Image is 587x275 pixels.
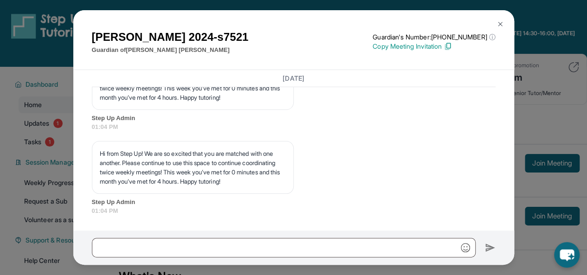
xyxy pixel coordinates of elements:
[373,42,495,51] p: Copy Meeting Invitation
[485,242,496,253] img: Send icon
[489,32,495,42] span: ⓘ
[92,29,249,45] h1: [PERSON_NAME] 2024-s7521
[92,122,496,132] span: 01:04 PM
[554,242,580,268] button: chat-button
[92,114,496,123] span: Step Up Admin
[92,198,496,207] span: Step Up Admin
[373,32,495,42] p: Guardian's Number: [PHONE_NUMBER]
[92,74,496,83] h3: [DATE]
[461,243,470,252] img: Emoji
[92,45,249,55] p: Guardian of [PERSON_NAME] [PERSON_NAME]
[100,149,286,186] p: Hi from Step Up! We are so excited that you are matched with one another. Please continue to use ...
[444,42,452,51] img: Copy Icon
[92,206,496,216] span: 01:04 PM
[497,20,504,28] img: Close Icon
